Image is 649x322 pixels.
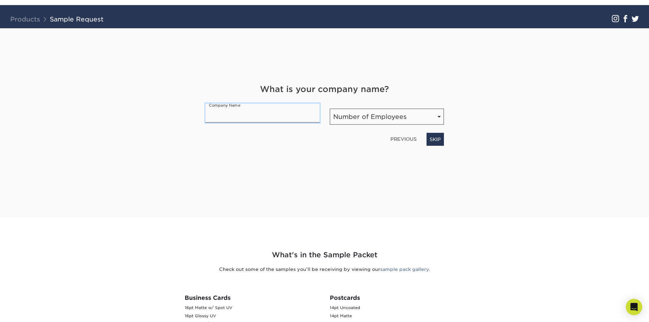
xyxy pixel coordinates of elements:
[10,15,40,23] a: Products
[427,133,444,146] a: SKIP
[388,134,419,144] a: PREVIOUS
[185,294,320,301] h3: Business Cards
[380,266,429,272] a: sample pack gallery
[330,294,465,301] h3: Postcards
[205,83,444,95] h4: What is your company name?
[125,250,524,260] h2: What's in the Sample Packet
[626,299,642,315] div: Open Intercom Messenger
[50,15,104,23] a: Sample Request
[125,266,524,273] p: Check out some of the samples you’ll be receiving by viewing our .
